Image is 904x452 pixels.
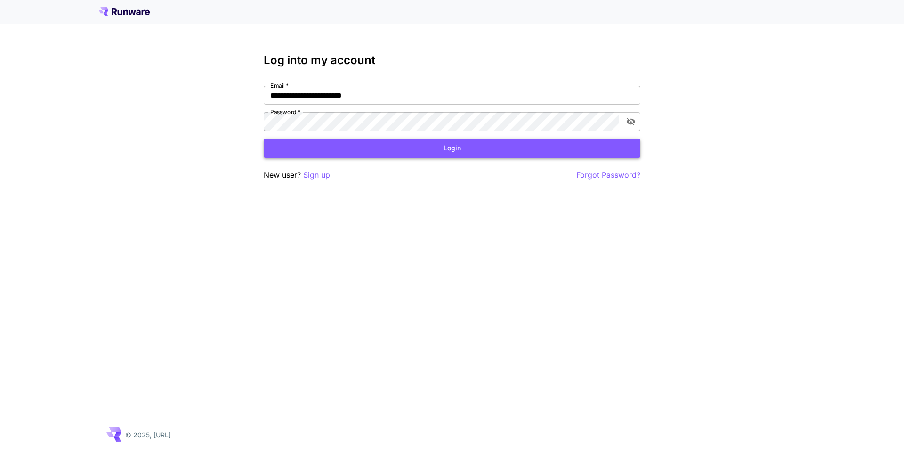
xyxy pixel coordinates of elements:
p: New user? [264,169,330,181]
label: Email [270,82,289,90]
button: Sign up [303,169,330,181]
button: Forgot Password? [576,169,640,181]
button: toggle password visibility [622,113,639,130]
h3: Log into my account [264,54,640,67]
p: © 2025, [URL] [125,430,171,440]
button: Login [264,139,640,158]
label: Password [270,108,300,116]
